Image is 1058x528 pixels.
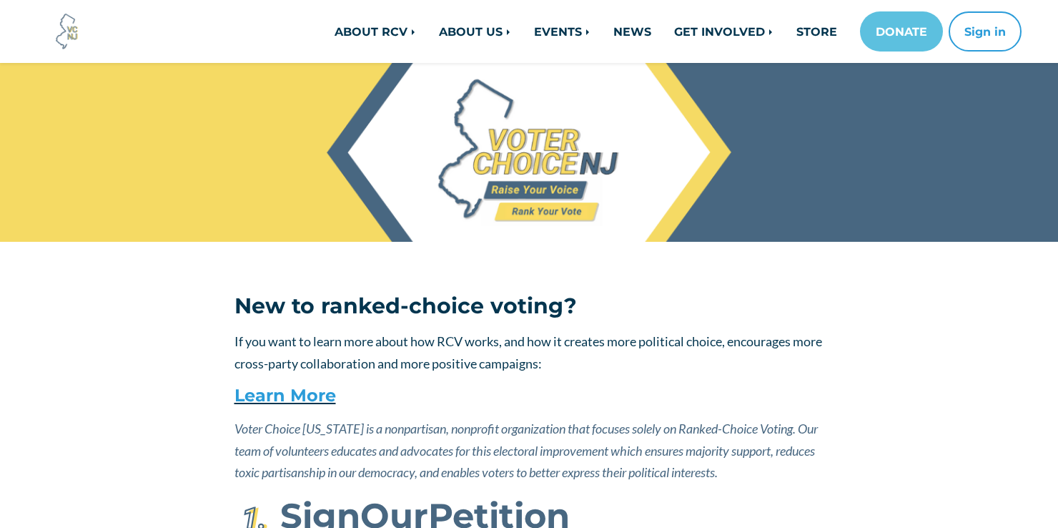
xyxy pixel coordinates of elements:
img: Voter Choice NJ [48,12,86,51]
a: STORE [785,17,849,46]
p: If you want to learn more about how RCV works, and how it creates more political choice, encourag... [234,331,824,374]
button: Sign in or sign up [949,11,1022,52]
nav: Main navigation [223,11,1022,52]
a: NEWS [602,17,663,46]
a: EVENTS [523,17,602,46]
a: Learn More [234,385,336,406]
a: DONATE [860,11,943,52]
h3: New to ranked-choice voting? [234,293,824,319]
a: ABOUT US [427,17,523,46]
em: Voter Choice [US_STATE] is a nonpartisan, nonprofit organization that focuses solely on Ranked-Ch... [234,421,818,480]
a: GET INVOLVED [663,17,785,46]
a: ABOUT RCV [323,17,427,46]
